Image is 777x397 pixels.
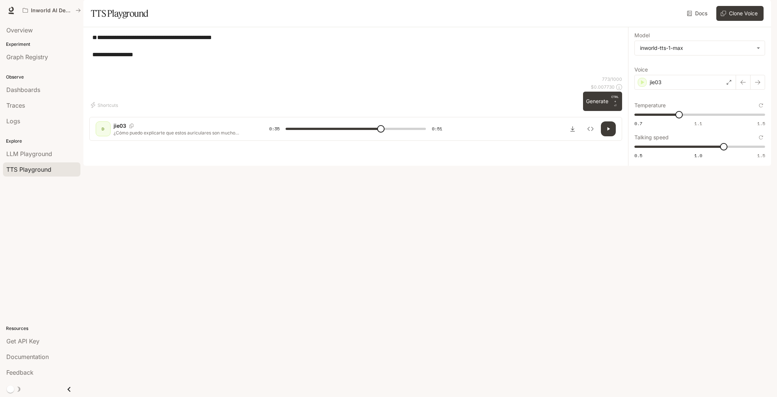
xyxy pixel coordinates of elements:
span: 0.7 [634,120,642,127]
button: Reset to default [757,101,765,109]
p: Inworld AI Demos [31,7,73,14]
p: Voice [634,67,648,72]
p: ¿Cómo puedo explicarte que estos auriculares son mucho mejores que tus auriculares de $200? ¿No m... [114,130,251,136]
a: Docs [685,6,710,21]
span: 1.5 [757,152,765,159]
span: 1.0 [694,152,702,159]
p: jie03 [114,122,126,130]
span: 0.5 [634,152,642,159]
p: Talking speed [634,135,669,140]
p: 773 / 1000 [602,76,622,82]
button: Shortcuts [89,99,121,111]
span: 1.1 [694,120,702,127]
span: 0:35 [269,125,280,133]
button: Download audio [565,121,580,136]
button: All workspaces [19,3,84,18]
div: inworld-tts-1-max [640,44,753,52]
button: Inspect [583,121,598,136]
p: CTRL + [611,95,619,104]
p: jie03 [650,79,662,86]
button: GenerateCTRL +⏎ [583,92,622,111]
div: D [97,123,109,135]
span: 1.5 [757,120,765,127]
button: Clone Voice [716,6,764,21]
p: ⏎ [611,95,619,108]
div: inworld-tts-1-max [635,41,765,55]
h1: TTS Playground [91,6,149,21]
p: Model [634,33,650,38]
span: 0:51 [432,125,442,133]
button: Reset to default [757,133,765,142]
p: Temperature [634,103,666,108]
p: $ 0.007730 [591,84,615,90]
button: Copy Voice ID [126,124,137,128]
